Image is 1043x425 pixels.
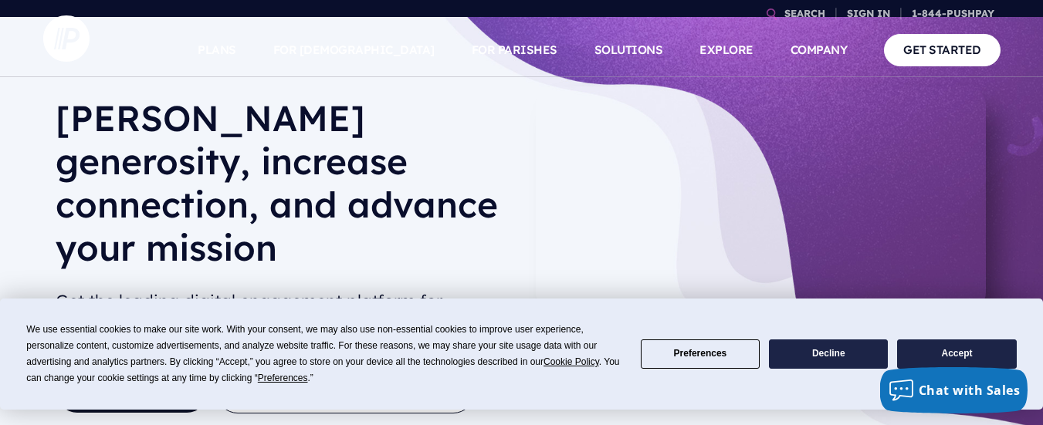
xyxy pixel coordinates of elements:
[641,339,760,369] button: Preferences
[26,322,621,386] div: We use essential cookies to make our site work. With your consent, we may also use non-essential ...
[699,23,753,77] a: EXPLORE
[198,23,236,77] a: PLANS
[273,23,435,77] a: FOR [DEMOGRAPHIC_DATA]
[56,283,510,343] h2: Get the leading digital engagement platform for [DEMOGRAPHIC_DATA] and parishes.
[594,23,663,77] a: SOLUTIONS
[56,96,510,282] h1: [PERSON_NAME] generosity, increase connection, and advance your mission
[880,367,1028,413] button: Chat with Sales
[472,23,557,77] a: FOR PARISHES
[897,339,1016,369] button: Accept
[884,34,1001,66] a: GET STARTED
[769,339,888,369] button: Decline
[919,382,1021,399] span: Chat with Sales
[258,373,308,383] span: Preferences
[791,23,848,77] a: COMPANY
[544,356,599,367] span: Cookie Policy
